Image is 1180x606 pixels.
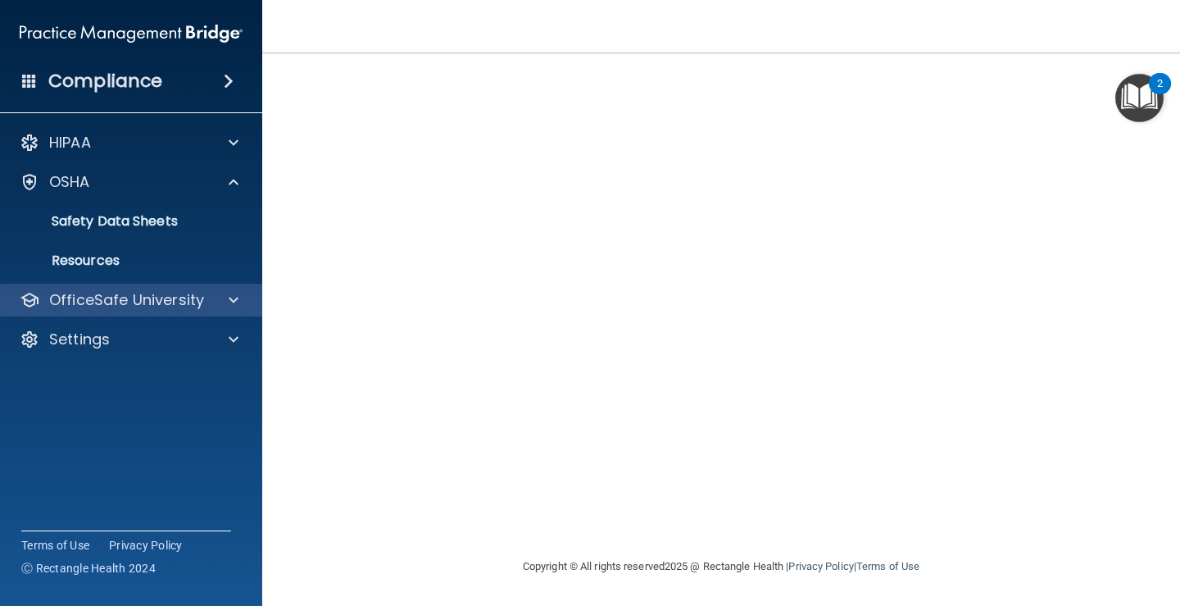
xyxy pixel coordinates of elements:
iframe: infection-control-training [307,30,1127,534]
a: Terms of Use [856,560,919,572]
div: Copyright © All rights reserved 2025 @ Rectangle Health | | [422,540,1020,593]
div: 2 [1157,84,1163,105]
h4: Compliance [48,70,162,93]
p: Safety Data Sheets [11,213,234,230]
a: OSHA [20,172,238,192]
p: Settings [49,330,110,349]
p: OfficeSafe University [49,290,204,310]
a: Privacy Policy [788,560,853,572]
p: HIPAA [49,133,91,153]
a: OfficeSafe University [20,290,238,310]
a: Settings [20,330,238,349]
p: OSHA [49,172,90,192]
a: HIPAA [20,133,238,153]
p: Resources [11,253,234,269]
a: Privacy Policy [109,537,183,554]
img: PMB logo [20,17,243,50]
span: Ⓒ Rectangle Health 2024 [21,560,156,576]
button: Open Resource Center, 2 new notifications [1115,74,1164,122]
a: Terms of Use [21,537,89,554]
